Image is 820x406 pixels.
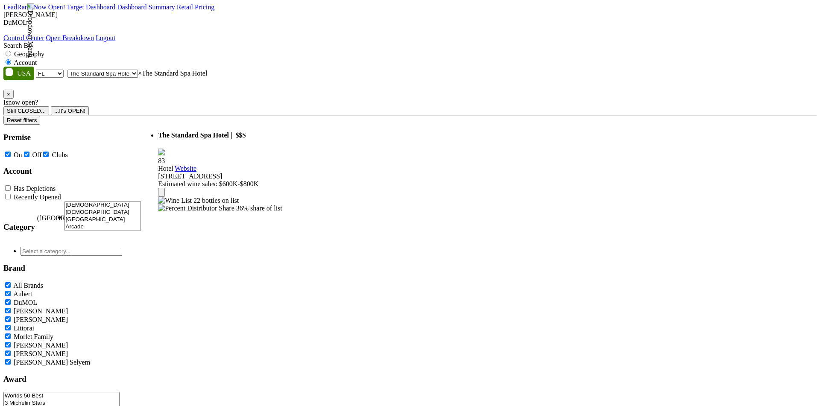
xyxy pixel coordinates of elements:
[138,70,142,77] span: Remove all items
[3,34,44,41] a: Control Center
[33,3,65,11] a: Now Open!
[14,324,34,332] label: Littorai
[158,165,282,172] div: |
[14,342,68,349] label: [PERSON_NAME]
[158,197,192,204] img: Wine List
[14,316,68,323] label: [PERSON_NAME]
[13,290,32,298] label: Aubert
[20,247,122,256] input: Select a category...
[96,34,115,41] a: Logout
[158,157,282,165] div: 83
[65,223,141,231] option: Arcade
[3,133,141,142] h3: Premise
[158,180,258,187] span: Estimated wine sales: $600K-$800K
[3,106,49,115] button: Still CLOSED...
[138,70,207,77] span: The Standard Spa Hotel
[158,165,173,172] span: Hotel
[3,11,817,19] div: [PERSON_NAME]
[236,204,282,212] span: 36% share of list
[3,374,141,384] h3: Award
[65,216,141,223] option: [GEOGRAPHIC_DATA]
[65,202,141,209] option: [DEMOGRAPHIC_DATA]
[7,91,10,97] span: ×
[56,215,63,222] span: ▼
[65,209,141,216] option: [DEMOGRAPHIC_DATA]
[3,19,27,26] span: DuMOL
[52,151,67,158] label: Clubs
[4,392,119,400] option: Worlds 50 Best
[67,3,116,11] a: Target Dashboard
[46,34,94,41] a: Open Breakdown
[158,204,234,212] img: Percent Distributor Share
[37,214,54,240] span: ([GEOGRAPHIC_DATA])
[14,333,53,340] label: Morlet Family
[14,193,61,201] label: Recently Opened
[51,106,89,115] button: ...It's OPEN!
[231,131,246,139] span: | $$$
[158,149,165,155] img: quadrant_split.svg
[3,166,141,176] h3: Account
[3,116,40,125] button: Reset filters
[14,59,37,66] label: Account
[13,282,43,289] label: All Brands
[14,307,68,315] label: [PERSON_NAME]
[3,34,115,42] div: Dropdown Menu
[14,151,22,158] label: On
[3,90,14,99] button: Close
[14,185,56,192] label: Has Depletions
[14,50,44,58] label: Geography
[117,3,175,11] a: Dashboard Summary
[3,222,35,232] h3: Category
[14,350,68,357] label: [PERSON_NAME]
[3,42,32,49] span: Search By
[193,197,239,204] span: 22 bottles on list
[32,151,42,158] label: Off
[177,3,214,11] a: Retail Pricing
[14,359,90,366] label: [PERSON_NAME] Selyem
[3,263,141,273] h3: Brand
[3,99,817,106] div: Is now open?
[14,299,37,306] label: DuMOL
[26,3,34,57] img: Dropdown Menu
[158,131,229,139] span: The Standard Spa Hotel
[3,3,32,11] a: LeadRank
[175,165,196,172] a: Website
[158,172,222,180] span: [STREET_ADDRESS]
